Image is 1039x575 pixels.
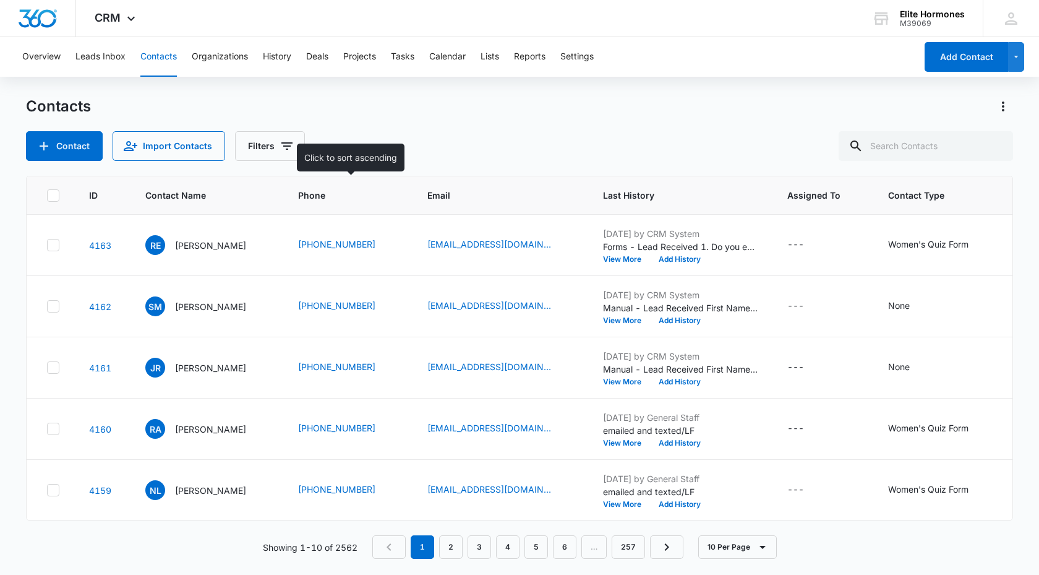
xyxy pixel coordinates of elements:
a: Page 3 [468,535,491,559]
em: 1 [411,535,434,559]
h1: Contacts [26,97,91,116]
span: CRM [95,11,121,24]
div: Assigned To - - Select to Edit Field [787,360,826,375]
span: ID [89,189,98,202]
div: Contact Type - None - Select to Edit Field [888,299,932,314]
div: Phone - (208) 539-6385 - Select to Edit Field [298,422,398,436]
div: Email - Susanwitt33@yahoo.com - Select to Edit Field [427,299,573,314]
button: Add History [650,378,709,386]
div: Women's Quiz Form [888,483,968,496]
div: Contact Name - Rebecca Anderson - Select to Edit Field [145,419,268,439]
div: --- [787,422,804,436]
div: Phone - +1 (715) 846-3887 - Select to Edit Field [298,299,398,314]
div: --- [787,238,804,253]
span: NL [145,480,165,500]
div: None [888,299,910,312]
p: emailed and texted/LF [603,424,758,437]
button: View More [603,317,650,324]
a: [PHONE_NUMBER] [298,238,375,251]
p: [DATE] by CRM System [603,288,758,301]
p: emailed and texted/LF [603,485,758,498]
div: Contact Type - None - Select to Edit Field [888,360,932,375]
div: Email - rhondaerickson71@gmail.com - Select to Edit Field [427,238,573,253]
div: --- [787,483,804,498]
button: Projects [343,37,376,77]
div: --- [787,299,804,314]
span: Contact Type [888,189,973,202]
button: Deals [306,37,328,77]
span: RA [145,419,165,439]
button: Add History [650,501,709,508]
a: Navigate to contact details page for Joyce Rosas [89,363,111,373]
div: Phone - (715) 574-7695 - Select to Edit Field [298,238,398,253]
div: Email - rosasjoyce@yahoo.com - Select to Edit Field [427,360,573,375]
span: Contact Name [145,189,250,202]
button: View More [603,501,650,508]
a: [PHONE_NUMBER] [298,360,375,373]
button: 10 Per Page [698,535,777,559]
button: Leads Inbox [75,37,126,77]
a: Navigate to contact details page for Rebecca Anderson [89,424,111,434]
div: account name [900,9,965,19]
div: Assigned To - - Select to Edit Field [787,483,826,498]
button: Contacts [140,37,177,77]
button: History [263,37,291,77]
span: RE [145,235,165,255]
a: Page 6 [553,535,576,559]
div: Email - bexxy718@gmail.com - Select to Edit Field [427,422,573,436]
p: [DATE] by CRM System [603,227,758,240]
div: account id [900,19,965,28]
a: Page 5 [524,535,548,559]
button: Settings [560,37,594,77]
div: Assigned To - - Select to Edit Field [787,238,826,253]
p: [DATE] by CRM System [603,350,758,363]
a: [EMAIL_ADDRESS][DOMAIN_NAME] [427,422,551,434]
button: Reports [514,37,545,77]
button: Overview [22,37,61,77]
div: --- [787,360,804,375]
p: [PERSON_NAME] [175,361,246,374]
button: Import Contacts [113,131,225,161]
button: Lists [481,37,499,77]
a: Page 2 [439,535,463,559]
a: [EMAIL_ADDRESS][DOMAIN_NAME] [427,299,551,312]
div: Email - nevacoyle@gmail.com - Select to Edit Field [427,483,573,498]
div: Contact Name - Joyce Rosas - Select to Edit Field [145,358,268,378]
input: Search Contacts [839,131,1013,161]
a: [EMAIL_ADDRESS][DOMAIN_NAME] [427,483,551,496]
div: Contact Name - Rhonda Erickson - Select to Edit Field [145,235,268,255]
span: Assigned To [787,189,840,202]
a: [PHONE_NUMBER] [298,483,375,496]
div: Click to sort ascending [297,144,404,171]
div: Phone - +1 (512) 961-9767 - Select to Edit Field [298,360,398,375]
button: Organizations [192,37,248,77]
a: [EMAIL_ADDRESS][DOMAIN_NAME] [427,238,551,251]
button: Filters [235,131,305,161]
button: Calendar [429,37,466,77]
p: [PERSON_NAME] [175,423,246,436]
p: [DATE] by General Staff [603,472,758,485]
span: Phone [298,189,380,202]
span: Last History [603,189,740,202]
button: Actions [993,97,1013,116]
div: Contact Name - Neva L Coyle - Select to Edit Field [145,480,268,500]
div: Contact Type - Women's Quiz Form - Select to Edit Field [888,422,991,436]
a: Navigate to contact details page for Neva L Coyle [89,485,111,496]
a: Page 4 [496,535,519,559]
span: Email [427,189,555,202]
p: Manual - Lead Received First Name: [PERSON_NAME] Last Name: [PERSON_NAME] Phone: [PHONE_NUMBER] E... [603,363,758,376]
div: Phone - (715) 864-2217 - Select to Edit Field [298,483,398,498]
p: Forms - Lead Received 1. Do you experience frequent mood swings, irritability, or unexplained anx... [603,240,758,253]
a: Navigate to contact details page for Susan Marie Witt [89,301,111,312]
button: Add History [650,256,709,263]
nav: Pagination [372,535,683,559]
p: Showing 1-10 of 2562 [263,541,357,554]
span: JR [145,358,165,378]
a: [EMAIL_ADDRESS][DOMAIN_NAME] [427,360,551,373]
button: Add Contact [925,42,1008,72]
a: [PHONE_NUMBER] [298,299,375,312]
button: View More [603,439,650,447]
button: View More [603,378,650,386]
div: None [888,360,910,373]
button: Tasks [391,37,414,77]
